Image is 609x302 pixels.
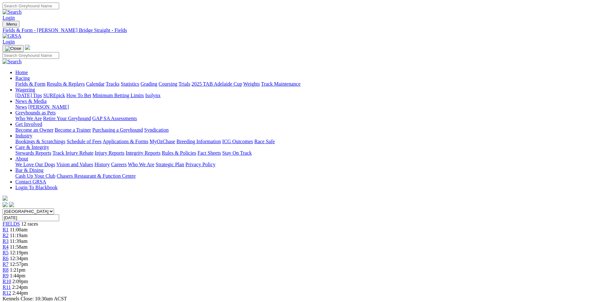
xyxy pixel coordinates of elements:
[185,162,215,167] a: Privacy Policy
[15,70,28,75] a: Home
[66,139,101,144] a: Schedule of Fees
[15,127,606,133] div: Get Involved
[3,45,24,52] button: Toggle navigation
[86,81,105,87] a: Calendar
[15,81,606,87] div: Racing
[10,256,28,261] span: 12:34pm
[3,279,11,284] a: R10
[3,227,9,232] a: R1
[15,93,42,98] a: [DATE] Tips
[15,93,606,98] div: Wagering
[103,139,148,144] a: Applications & Forms
[66,93,91,98] a: How To Bet
[15,139,65,144] a: Bookings & Scratchings
[6,22,17,27] span: Menu
[111,162,127,167] a: Careers
[15,139,606,144] div: Industry
[12,284,28,290] span: 2:24pm
[222,150,252,156] a: Stay On Track
[128,162,154,167] a: Who We Are
[3,261,9,267] a: R7
[3,33,21,39] img: GRSA
[10,233,27,238] span: 11:19am
[15,81,45,87] a: Fields & Form
[12,290,28,296] span: 2:44pm
[12,279,28,284] span: 2:09pm
[10,261,28,267] span: 12:57pm
[10,273,26,278] span: 1:44pm
[191,81,242,87] a: 2025 TAB Adelaide Cup
[3,39,15,44] a: Login
[55,127,91,133] a: Become a Trainer
[3,52,59,59] input: Search
[3,267,9,273] a: R8
[92,127,143,133] a: Purchasing a Greyhound
[176,139,221,144] a: Breeding Information
[15,179,46,184] a: Contact GRSA
[57,173,136,179] a: Chasers Restaurant & Function Centre
[15,116,42,121] a: Who We Are
[3,27,606,33] a: Fields & Form - [PERSON_NAME] Bridge Straight - Fields
[15,98,47,104] a: News & Media
[156,162,184,167] a: Strategic Plan
[5,46,21,51] img: Close
[3,256,9,261] a: R6
[95,150,124,156] a: Injury Reports
[3,59,22,65] img: Search
[144,127,168,133] a: Syndication
[25,45,30,50] img: logo-grsa-white.png
[198,150,221,156] a: Fact Sheets
[3,233,9,238] span: R2
[3,3,59,9] input: Search
[3,15,15,20] a: Login
[52,150,93,156] a: Track Injury Rebate
[3,214,59,221] input: Select date
[10,227,27,232] span: 11:00am
[3,21,20,27] button: Toggle navigation
[15,185,58,190] a: Login To Blackbook
[121,81,139,87] a: Statistics
[15,167,43,173] a: Bar & Dining
[56,162,93,167] a: Vision and Values
[145,93,160,98] a: Isolynx
[141,81,157,87] a: Grading
[3,284,11,290] a: R11
[9,202,14,207] img: twitter.svg
[3,238,9,244] a: R3
[15,87,35,92] a: Wagering
[3,290,11,296] a: R12
[21,221,38,227] span: 12 races
[3,250,9,255] a: R5
[28,104,69,110] a: [PERSON_NAME]
[15,173,55,179] a: Cash Up Your Club
[254,139,275,144] a: Race Safe
[106,81,120,87] a: Tracks
[3,221,20,227] a: FIELDS
[15,150,51,156] a: Stewards Reports
[3,273,9,278] a: R9
[15,144,49,150] a: Care & Integrity
[3,296,67,301] span: Kennels Close: 10:30am ACST
[92,93,144,98] a: Minimum Betting Limits
[3,202,8,207] img: facebook.svg
[3,244,9,250] span: R4
[94,162,110,167] a: History
[15,110,56,115] a: Greyhounds as Pets
[15,75,30,81] a: Racing
[10,250,28,255] span: 12:19pm
[15,150,606,156] div: Care & Integrity
[47,81,85,87] a: Results & Replays
[3,196,8,201] img: logo-grsa-white.png
[15,104,27,110] a: News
